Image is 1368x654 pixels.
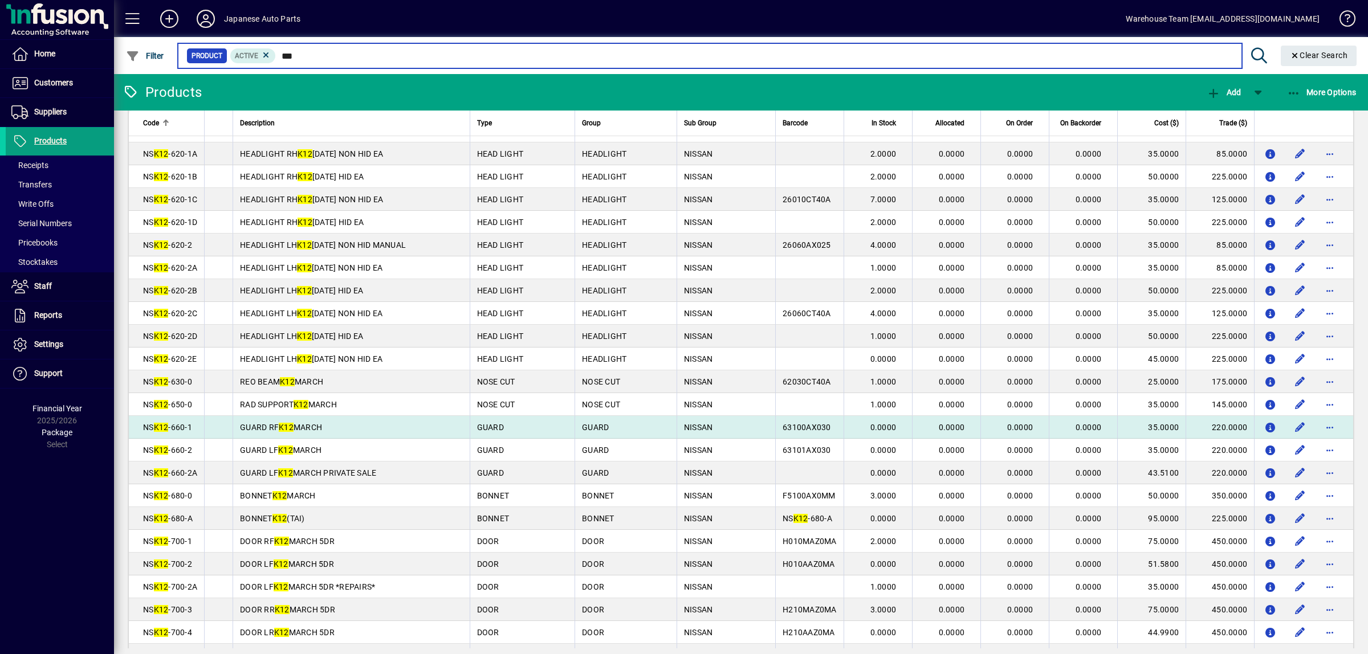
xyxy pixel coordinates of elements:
[783,117,808,129] span: Barcode
[297,240,312,250] em: K12
[123,46,167,66] button: Filter
[939,195,965,204] span: 0.0000
[1076,149,1102,158] span: 0.0000
[1007,445,1033,455] span: 0.0000
[1117,165,1186,188] td: 50.0000
[154,400,169,409] em: K12
[1076,263,1102,272] span: 0.0000
[582,377,620,386] span: NOSE CUT
[1186,370,1254,393] td: 175.0000
[240,263,382,272] span: HEADLIGHT LH [DATE] NON HID EA
[143,445,192,455] span: NS -660-2
[1291,578,1309,596] button: Edit
[870,195,897,204] span: 7.0000
[477,172,524,181] span: HEAD LIGHT
[280,377,295,386] em: K12
[870,309,897,318] span: 4.0000
[34,340,63,349] span: Settings
[298,195,312,204] em: K12
[783,309,831,318] span: 26060CT40A
[939,218,965,227] span: 0.0000
[684,149,713,158] span: NISSAN
[1291,145,1309,163] button: Edit
[582,195,626,204] span: HEADLIGHT
[870,423,897,432] span: 0.0000
[1321,236,1339,254] button: More options
[783,445,831,455] span: 63101AX030
[6,252,114,272] a: Stocktakes
[1291,304,1309,322] button: Edit
[1007,332,1033,341] span: 0.0000
[477,117,568,129] div: Type
[240,377,323,386] span: REO BEAM MARCH
[6,194,114,214] a: Write Offs
[582,117,601,129] span: Group
[684,263,713,272] span: NISSAN
[6,272,114,301] a: Staff
[1076,240,1102,250] span: 0.0000
[1321,578,1339,596] button: More options
[1117,256,1186,279] td: 35.0000
[240,218,364,227] span: HEADLIGHT RH [DATE] HID EA
[684,286,713,295] span: NISSAN
[11,238,58,247] span: Pricebooks
[34,49,55,58] span: Home
[6,214,114,233] a: Serial Numbers
[143,286,197,295] span: NS -620-2B
[1186,142,1254,165] td: 85.0000
[684,309,713,318] span: NISSAN
[477,149,524,158] span: HEAD LIGHT
[1076,218,1102,227] span: 0.0000
[1007,400,1033,409] span: 0.0000
[1291,327,1309,345] button: Edit
[235,52,258,60] span: Active
[870,286,897,295] span: 2.0000
[684,400,713,409] span: NISSAN
[870,263,897,272] span: 1.0000
[143,332,197,341] span: NS -620-2D
[1204,82,1244,103] button: Add
[240,117,275,129] span: Description
[783,195,831,204] span: 26010CT40A
[1291,190,1309,209] button: Edit
[11,219,72,228] span: Serial Numbers
[1007,218,1033,227] span: 0.0000
[279,423,294,432] em: K12
[1117,279,1186,302] td: 50.0000
[1186,393,1254,416] td: 145.0000
[1186,348,1254,370] td: 225.0000
[298,218,312,227] em: K12
[851,117,906,129] div: In Stock
[240,172,364,181] span: HEADLIGHT RH [DATE] HID EA
[1186,165,1254,188] td: 225.0000
[939,400,965,409] span: 0.0000
[582,400,620,409] span: NOSE CUT
[1006,117,1033,129] span: On Order
[224,10,300,28] div: Japanese Auto Parts
[294,400,308,409] em: K12
[143,423,192,432] span: NS -660-1
[684,332,713,341] span: NISSAN
[297,332,312,341] em: K12
[919,117,975,129] div: Allocated
[154,195,169,204] em: K12
[783,117,837,129] div: Barcode
[6,156,114,175] a: Receipts
[1007,354,1033,363] span: 0.0000
[684,117,716,129] span: Sub Group
[1321,555,1339,573] button: More options
[477,218,524,227] span: HEAD LIGHT
[684,240,713,250] span: NISSAN
[477,240,524,250] span: HEAD LIGHT
[1281,46,1357,66] button: Clear
[939,286,965,295] span: 0.0000
[143,377,192,386] span: NS -630-0
[1007,240,1033,250] span: 0.0000
[32,404,82,413] span: Financial Year
[477,332,524,341] span: HEAD LIGHT
[1291,487,1309,505] button: Edit
[1117,439,1186,461] td: 35.0000
[1117,370,1186,393] td: 25.0000
[477,309,524,318] span: HEAD LIGHT
[1321,167,1339,186] button: More options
